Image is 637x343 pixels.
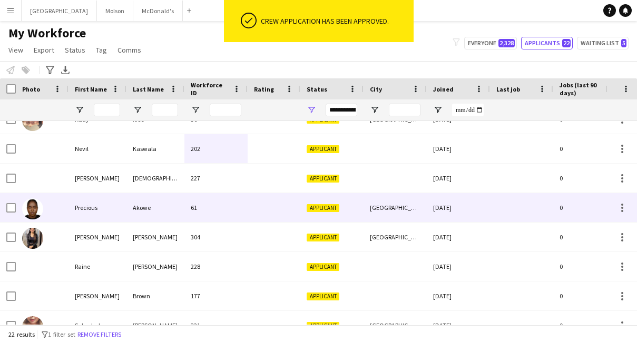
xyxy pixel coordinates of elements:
span: Last job [496,85,520,93]
div: 202 [184,134,248,163]
a: Comms [113,43,145,57]
div: [DATE] [427,281,490,310]
a: View [4,43,27,57]
button: Open Filter Menu [433,105,443,115]
button: Applicants22 [521,37,573,49]
div: 0 [553,223,622,251]
span: 2,328 [498,39,515,47]
div: 177 [184,281,248,310]
button: Open Filter Menu [307,105,316,115]
span: My Workforce [8,25,86,41]
span: Applicant [307,234,339,241]
div: 0 [553,281,622,310]
button: Everyone2,328 [464,37,517,49]
span: Tag [96,45,107,55]
span: 5 [621,39,626,47]
a: Export [30,43,58,57]
button: Molson [97,1,133,21]
span: Status [65,45,85,55]
input: City Filter Input [389,104,420,116]
span: Applicant [307,175,339,183]
div: 304 [184,223,248,251]
span: Applicant [307,322,339,330]
span: 22 [562,39,571,47]
button: [GEOGRAPHIC_DATA] [22,1,97,21]
div: 0 [553,134,622,163]
div: [DATE] [427,252,490,281]
div: Crew application has been approved. [261,16,409,26]
div: 61 [184,193,248,222]
div: Kaswala [126,134,184,163]
span: Applicant [307,292,339,300]
app-action-btn: Export XLSX [59,64,72,76]
div: 0 [553,193,622,222]
button: Open Filter Menu [133,105,142,115]
div: Precious [68,193,126,222]
span: Last Name [133,85,164,93]
button: Open Filter Menu [75,105,84,115]
span: Applicant [307,263,339,271]
span: Rating [254,85,274,93]
button: Remove filters [75,329,123,340]
button: McDonald's [133,1,183,21]
span: Workforce ID [191,81,229,97]
button: Open Filter Menu [191,105,200,115]
app-action-btn: Advanced filters [44,64,56,76]
span: View [8,45,23,55]
div: 321 [184,311,248,340]
span: Applicant [307,145,339,153]
div: 227 [184,164,248,193]
span: Status [307,85,327,93]
span: Photo [22,85,40,93]
img: Prerna Prerna [22,228,43,249]
div: Brown [126,281,184,310]
div: [GEOGRAPHIC_DATA] [364,193,427,222]
div: Raine [68,252,126,281]
div: [PERSON_NAME] [68,164,126,193]
div: [GEOGRAPHIC_DATA] [364,223,427,251]
img: Kady Rice [22,110,43,131]
span: Comms [117,45,141,55]
div: [PERSON_NAME] [68,223,126,251]
span: First Name [75,85,107,93]
div: [DATE] [427,193,490,222]
div: [DATE] [427,311,490,340]
input: Last Name Filter Input [152,104,178,116]
div: [PERSON_NAME] [126,311,184,340]
div: [PERSON_NAME] [126,252,184,281]
div: 228 [184,252,248,281]
a: Tag [92,43,111,57]
button: Open Filter Menu [370,105,379,115]
span: City [370,85,382,93]
div: [DEMOGRAPHIC_DATA] [126,164,184,193]
button: Waiting list5 [577,37,629,49]
span: Export [34,45,54,55]
div: [GEOGRAPHIC_DATA] [364,311,427,340]
img: Precious Akowe [22,198,43,219]
div: Akowe [126,193,184,222]
input: First Name Filter Input [94,104,120,116]
span: Joined [433,85,454,93]
div: 0 [553,252,622,281]
span: 1 filter set [48,330,75,338]
span: Applicant [307,204,339,212]
div: 0 [553,311,622,340]
div: [DATE] [427,164,490,193]
div: Nevil [68,134,126,163]
div: [DATE] [427,134,490,163]
img: Sabeehah Dawood-Khan [22,316,43,337]
span: Jobs (last 90 days) [560,81,603,97]
div: [DATE] [427,223,490,251]
input: Workforce ID Filter Input [210,104,241,116]
div: [PERSON_NAME] [126,223,184,251]
div: [PERSON_NAME] [68,281,126,310]
a: Status [61,43,90,57]
div: Sabeehah [68,311,126,340]
input: Joined Filter Input [452,104,484,116]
